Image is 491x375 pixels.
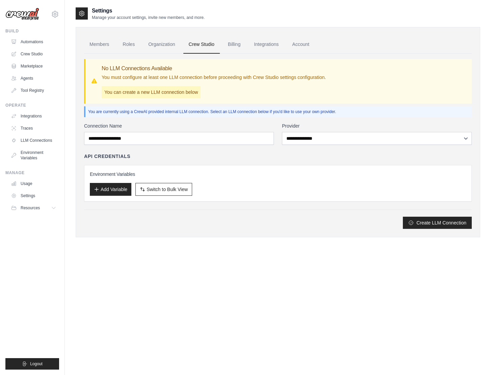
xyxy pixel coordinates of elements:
[90,183,131,196] button: Add Variable
[8,36,59,47] a: Automations
[249,35,284,54] a: Integrations
[8,190,59,201] a: Settings
[90,171,466,178] h3: Environment Variables
[287,35,315,54] a: Account
[8,123,59,134] a: Traces
[92,15,205,20] p: Manage your account settings, invite new members, and more.
[183,35,220,54] a: Crew Studio
[8,147,59,163] a: Environment Variables
[8,135,59,146] a: LLM Connections
[5,358,59,370] button: Logout
[84,35,114,54] a: Members
[102,64,326,73] h3: No LLM Connections Available
[84,153,130,160] h4: API Credentials
[8,49,59,59] a: Crew Studio
[143,35,180,54] a: Organization
[5,8,39,21] img: Logo
[21,205,40,211] span: Resources
[117,35,140,54] a: Roles
[8,85,59,96] a: Tool Registry
[403,217,472,229] button: Create LLM Connection
[5,103,59,108] div: Operate
[135,183,192,196] button: Switch to Bulk View
[282,123,472,129] label: Provider
[88,109,469,114] p: You are currently using a CrewAI provided internal LLM connection. Select an LLM connection below...
[223,35,246,54] a: Billing
[8,178,59,189] a: Usage
[8,73,59,84] a: Agents
[147,186,188,193] span: Switch to Bulk View
[92,7,205,15] h2: Settings
[102,74,326,81] p: You must configure at least one LLM connection before proceeding with Crew Studio settings config...
[102,86,201,98] p: You can create a new LLM connection below
[5,28,59,34] div: Build
[30,361,43,367] span: Logout
[8,111,59,122] a: Integrations
[84,123,274,129] label: Connection Name
[8,203,59,213] button: Resources
[5,170,59,176] div: Manage
[8,61,59,72] a: Marketplace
